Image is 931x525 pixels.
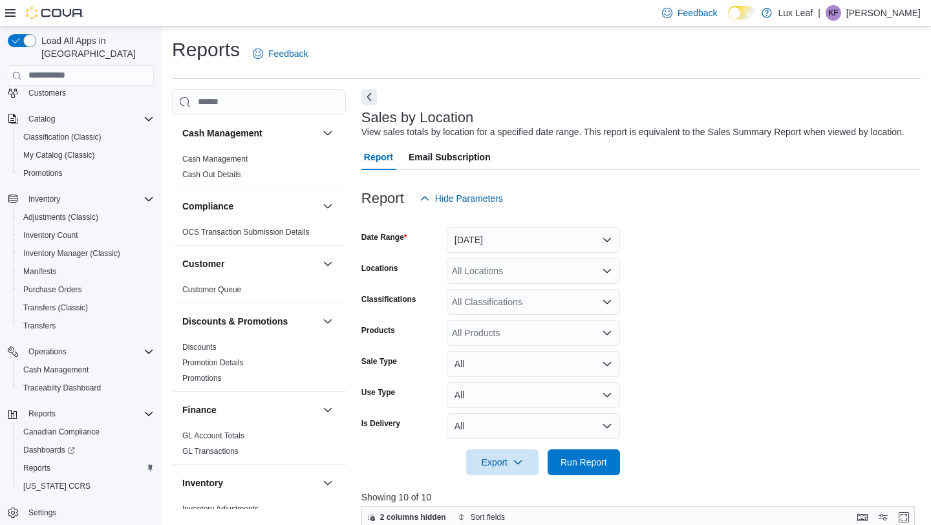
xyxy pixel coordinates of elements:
button: Inventory Count [13,226,159,244]
button: Transfers [13,317,159,335]
div: View sales totals by location for a specified date range. This report is equivalent to the Sales ... [361,125,904,139]
div: Discounts & Promotions [172,339,346,391]
button: Customers [3,83,159,102]
a: Adjustments (Classic) [18,209,103,225]
span: Inventory Adjustments [182,504,259,514]
button: Cash Management [13,361,159,379]
span: Inventory Count [18,228,154,243]
span: Customers [23,85,154,101]
button: Promotions [13,164,159,182]
button: Compliance [320,198,336,214]
a: Transfers (Classic) [18,300,93,316]
span: My Catalog (Classic) [18,147,154,163]
a: OCS Transaction Submission Details [182,228,310,237]
button: Export [466,449,539,475]
label: Date Range [361,232,407,242]
span: Adjustments (Classic) [23,212,98,222]
a: Inventory Count [18,228,83,243]
h3: Sales by Location [361,110,474,125]
button: Inventory [3,190,159,208]
span: Promotions [23,168,63,178]
a: Reports [18,460,56,476]
span: Reports [28,409,56,419]
span: Feedback [268,47,308,60]
button: Catalog [23,111,60,127]
span: Manifests [18,264,154,279]
h3: Customer [182,257,224,270]
a: Inventory Adjustments [182,504,259,513]
button: Classification (Classic) [13,128,159,146]
h3: Report [361,191,404,206]
span: Inventory [28,194,60,204]
span: Catalog [23,111,154,127]
p: Lux Leaf [778,5,813,21]
span: Classification (Classic) [23,132,102,142]
span: Manifests [23,266,56,277]
button: Customer [320,256,336,272]
button: Finance [182,403,317,416]
button: Discounts & Promotions [182,315,317,328]
button: Canadian Compliance [13,423,159,441]
button: Run Report [548,449,620,475]
label: Sale Type [361,356,397,367]
span: Cash Management [23,365,89,375]
span: Inventory [23,191,154,207]
span: Discounts [182,342,217,352]
span: Promotions [182,373,222,383]
img: Cova [26,6,84,19]
span: Canadian Compliance [18,424,154,440]
span: Email Subscription [409,144,491,170]
span: GL Transactions [182,446,239,456]
button: Operations [23,344,72,359]
p: | [818,5,820,21]
button: Manifests [13,262,159,281]
span: Hide Parameters [435,192,503,205]
a: Cash Out Details [182,170,241,179]
div: Kaley Fischer [826,5,841,21]
div: Customer [172,282,346,303]
span: Export [474,449,531,475]
input: Dark Mode [728,6,755,19]
span: Promotions [18,166,154,181]
button: Operations [3,343,159,361]
span: Inventory Count [23,230,78,241]
span: Report [364,144,393,170]
label: Classifications [361,294,416,305]
button: Open list of options [602,328,612,338]
button: Reports [13,459,159,477]
div: Compliance [172,224,346,245]
a: Promotion Details [182,358,244,367]
a: Purchase Orders [18,282,87,297]
button: Enter fullscreen [896,509,912,525]
button: Compliance [182,200,317,213]
a: Settings [23,505,61,520]
a: Customers [23,85,71,101]
a: Traceabilty Dashboard [18,380,106,396]
button: [US_STATE] CCRS [13,477,159,495]
a: GL Transactions [182,447,239,456]
a: Promotions [18,166,68,181]
span: Inventory Manager (Classic) [23,248,120,259]
span: Cash Management [18,362,154,378]
a: GL Account Totals [182,431,244,440]
h3: Compliance [182,200,233,213]
span: Transfers [18,318,154,334]
span: Catalog [28,114,55,124]
button: My Catalog (Classic) [13,146,159,164]
span: Traceabilty Dashboard [18,380,154,396]
a: Dashboards [18,442,80,458]
span: Dashboards [18,442,154,458]
button: Purchase Orders [13,281,159,299]
button: Inventory [182,477,317,489]
span: GL Account Totals [182,431,244,441]
span: Promotion Details [182,358,244,368]
span: Load All Apps in [GEOGRAPHIC_DATA] [36,34,154,60]
button: Reports [23,406,61,422]
button: Inventory Manager (Classic) [13,244,159,262]
a: Transfers [18,318,61,334]
label: Locations [361,263,398,273]
button: Finance [320,402,336,418]
span: Reports [23,406,154,422]
span: Inventory Manager (Classic) [18,246,154,261]
span: Customers [28,88,66,98]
